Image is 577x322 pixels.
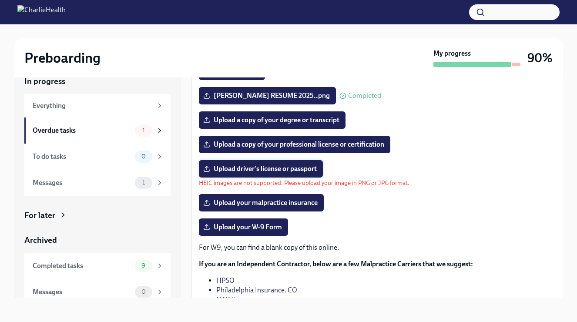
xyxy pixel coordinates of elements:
a: Completed tasks9 [24,253,171,279]
a: Messages0 [24,279,171,305]
label: Upload a copy of your professional license or certification [199,136,390,153]
p: HEIC images are not supported. Please upload your image in PNG or JPG format. [199,179,409,187]
label: Upload your W-9 Form [199,218,288,236]
h2: Preboarding [24,49,101,67]
div: Messages [33,287,131,297]
div: Messages [33,178,131,188]
a: Archived [24,235,171,246]
span: Upload your malpractice insurance [205,198,318,207]
span: Upload a copy of your degree or transcript [205,116,339,124]
div: To do tasks [33,152,131,161]
a: Overdue tasks1 [24,117,171,144]
span: 1 [137,179,150,186]
span: Upload your W-9 Form [205,223,282,231]
p: For W9, you can find a blank copy of this online. [199,243,556,252]
label: Upload driver's license or passport [199,160,323,178]
div: Everything [33,101,152,111]
span: 9 [136,262,151,269]
a: HPSO [216,276,235,285]
div: Overdue tasks [33,126,131,135]
label: Upload your malpractice insurance [199,194,324,211]
label: [PERSON_NAME] RESUME 2025..png [199,87,336,104]
span: Upload a copy of your professional license or certification [205,140,384,149]
span: 0 [136,153,151,160]
a: NASW [216,295,235,304]
strong: My progress [433,49,471,58]
span: Completed [348,92,381,99]
span: 0 [136,288,151,295]
a: Everything [24,94,171,117]
a: Philadelphia Insurance. CO [216,286,297,294]
span: [PERSON_NAME] RESUME 2025..png [205,91,330,100]
h3: 90% [527,50,553,66]
a: Messages1 [24,170,171,196]
strong: If you are an Independent Contractor, below are a few Malpractice Carriers that we suggest: [199,260,473,268]
div: Completed tasks [33,261,131,271]
img: CharlieHealth [17,5,66,19]
span: Upload driver's license or passport [205,164,317,173]
a: To do tasks0 [24,144,171,170]
span: 1 [137,127,150,134]
label: Upload a copy of your degree or transcript [199,111,346,129]
a: For later [24,210,171,221]
a: In progress [24,76,171,87]
div: For later [24,210,55,221]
